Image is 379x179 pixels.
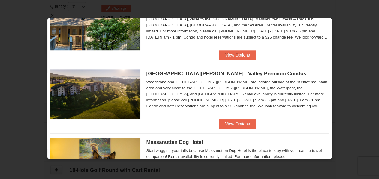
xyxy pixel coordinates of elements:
[50,69,140,119] img: 19219041-4-ec11c166.jpg
[50,1,140,50] img: 19219034-1-0eee7e00.jpg
[146,148,329,178] div: Start wagging your tails because Massanutten Dog Hotel is the place to stay with your canine trav...
[146,10,329,40] div: The Summit condos were built in the townhouse style. Located within the mountain area of [GEOGRAP...
[219,119,256,129] button: View Options
[146,79,329,109] div: Woodstone and [GEOGRAPHIC_DATA][PERSON_NAME] are located outside of the "Kettle" mountain area an...
[219,50,256,60] button: View Options
[146,139,203,145] span: Massanutten Dog Hotel
[146,71,306,76] span: [GEOGRAPHIC_DATA][PERSON_NAME] - Valley Premium Condos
